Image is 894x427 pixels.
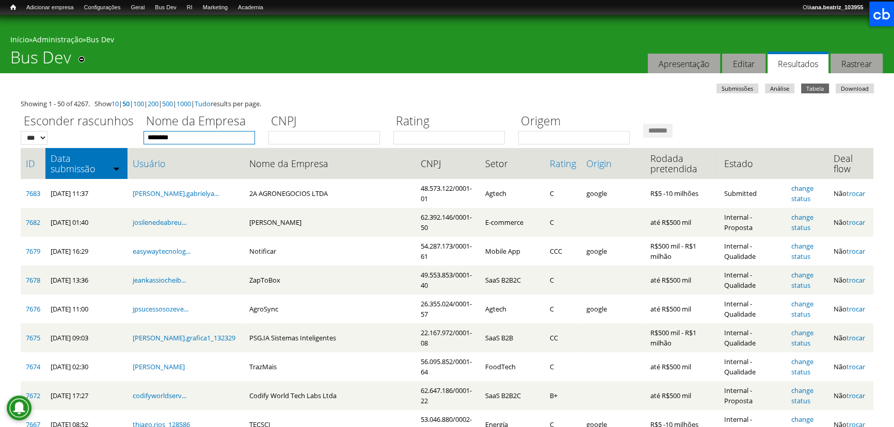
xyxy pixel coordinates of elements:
a: change status [791,386,813,405]
td: 62.647.186/0001-22 [416,381,481,410]
th: Estado [719,148,786,179]
td: Não [828,266,873,294]
td: até R$500 mil [645,381,719,410]
td: Mobile App [480,237,545,266]
div: » » [10,35,884,47]
label: Esconder rascunhos [21,112,137,131]
td: E-commerce [480,208,545,237]
td: B+ [545,381,581,410]
a: Administração [33,35,83,44]
a: 200 [148,99,158,108]
td: 56.095.852/0001-64 [416,352,481,381]
a: change status [791,212,813,232]
td: [DATE] 16:29 [45,237,127,266]
td: Internal - Qualidade [719,294,786,323]
td: 22.167.972/0001-08 [416,323,481,352]
a: josilenedeabreu... [133,218,186,227]
td: C [545,266,581,294]
td: [DATE] 01:40 [45,208,127,237]
a: 7683 [26,189,40,198]
a: Download [836,84,874,93]
td: google [581,294,645,323]
td: 2A AGRONEGOCIOS LTDA [244,179,416,208]
td: CCC [545,237,581,266]
a: Resultados [768,52,828,74]
td: Internal - Proposta [719,208,786,237]
td: AgroSync [244,294,416,323]
a: 7676 [26,304,40,314]
th: Nome da Empresa [244,148,416,179]
img: ordem crescente [113,165,120,172]
a: trocar [846,333,865,342]
a: Editar [722,54,765,74]
td: [DATE] 11:37 [45,179,127,208]
a: RI [182,3,198,13]
th: Deal flow [828,148,873,179]
th: Setor [480,148,545,179]
a: trocar [846,218,865,227]
a: change status [791,357,813,376]
td: 54.287.173/0001-61 [416,237,481,266]
td: CC [545,323,581,352]
a: trocar [846,304,865,314]
td: R$500 mil - R$1 milhão [645,323,719,352]
label: CNPJ [268,112,387,131]
td: PSG.IA Sistemas Inteligentes [244,323,416,352]
td: 62.392.146/0001-50 [416,208,481,237]
a: 7675 [26,333,40,342]
a: 1000 [177,99,191,108]
a: jeankassiocheib... [133,275,186,285]
a: codifyworldserv... [133,391,186,400]
label: Origem [518,112,636,131]
a: Bus Dev [86,35,114,44]
a: Oláana.beatriz_103955 [797,3,868,13]
td: até R$500 mil [645,266,719,294]
td: Agtech [480,294,545,323]
td: C [545,352,581,381]
a: Configurações [79,3,126,13]
td: [DATE] 11:00 [45,294,127,323]
a: Sair [868,3,889,13]
td: Internal - Qualidade [719,237,786,266]
a: 10 [111,99,119,108]
td: Não [828,323,873,352]
a: Adicionar empresa [21,3,79,13]
a: trocar [846,362,865,371]
td: ZapToBox [244,266,416,294]
td: TrazMais [244,352,416,381]
label: Rating [393,112,512,131]
a: easywaytecnolog... [133,247,190,256]
a: change status [791,184,813,203]
a: [PERSON_NAME].grafica1_132329 [133,333,235,342]
a: Origin [586,158,640,169]
td: 26.355.024/0001-57 [416,294,481,323]
a: jpsucessosozeve... [133,304,188,314]
td: R$5 -10 milhões [645,179,719,208]
td: Não [828,294,873,323]
a: [PERSON_NAME].gabrielya... [133,189,219,198]
a: ID [26,158,40,169]
a: change status [791,241,813,261]
a: 7678 [26,275,40,285]
a: 7679 [26,247,40,256]
td: R$500 mil - R$1 milhão [645,237,719,266]
a: Início [10,35,29,44]
span: Início [10,4,16,11]
td: 48.573.122/0001-01 [416,179,481,208]
a: trocar [846,189,865,198]
a: Rastrear [831,54,883,74]
td: Não [828,179,873,208]
a: 7682 [26,218,40,227]
td: Agtech [480,179,545,208]
a: change status [791,328,813,348]
td: SaaS B2B [480,323,545,352]
a: Tudo [195,99,211,108]
td: google [581,179,645,208]
strong: ana.beatriz_103955 [811,4,863,10]
td: [PERSON_NAME] [244,208,416,237]
a: change status [791,299,813,319]
td: até R$500 mil [645,208,719,237]
td: Não [828,237,873,266]
td: C [545,179,581,208]
a: [PERSON_NAME] [133,362,185,371]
